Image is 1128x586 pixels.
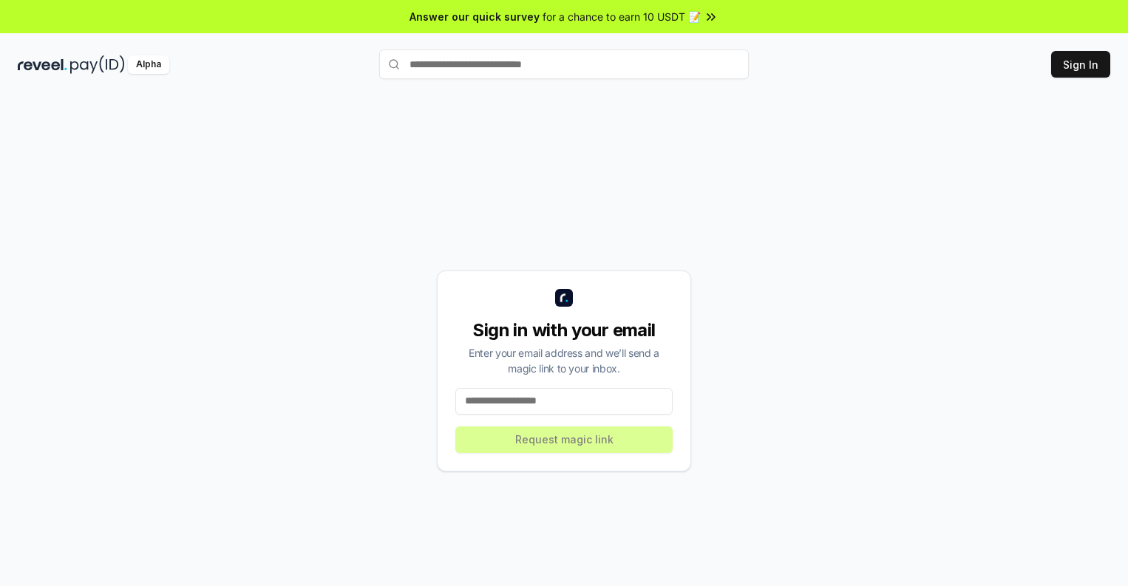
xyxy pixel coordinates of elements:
[455,345,673,376] div: Enter your email address and we’ll send a magic link to your inbox.
[1051,51,1110,78] button: Sign In
[70,55,125,74] img: pay_id
[543,9,701,24] span: for a chance to earn 10 USDT 📝
[18,55,67,74] img: reveel_dark
[455,318,673,342] div: Sign in with your email
[410,9,540,24] span: Answer our quick survey
[555,289,573,307] img: logo_small
[128,55,169,74] div: Alpha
